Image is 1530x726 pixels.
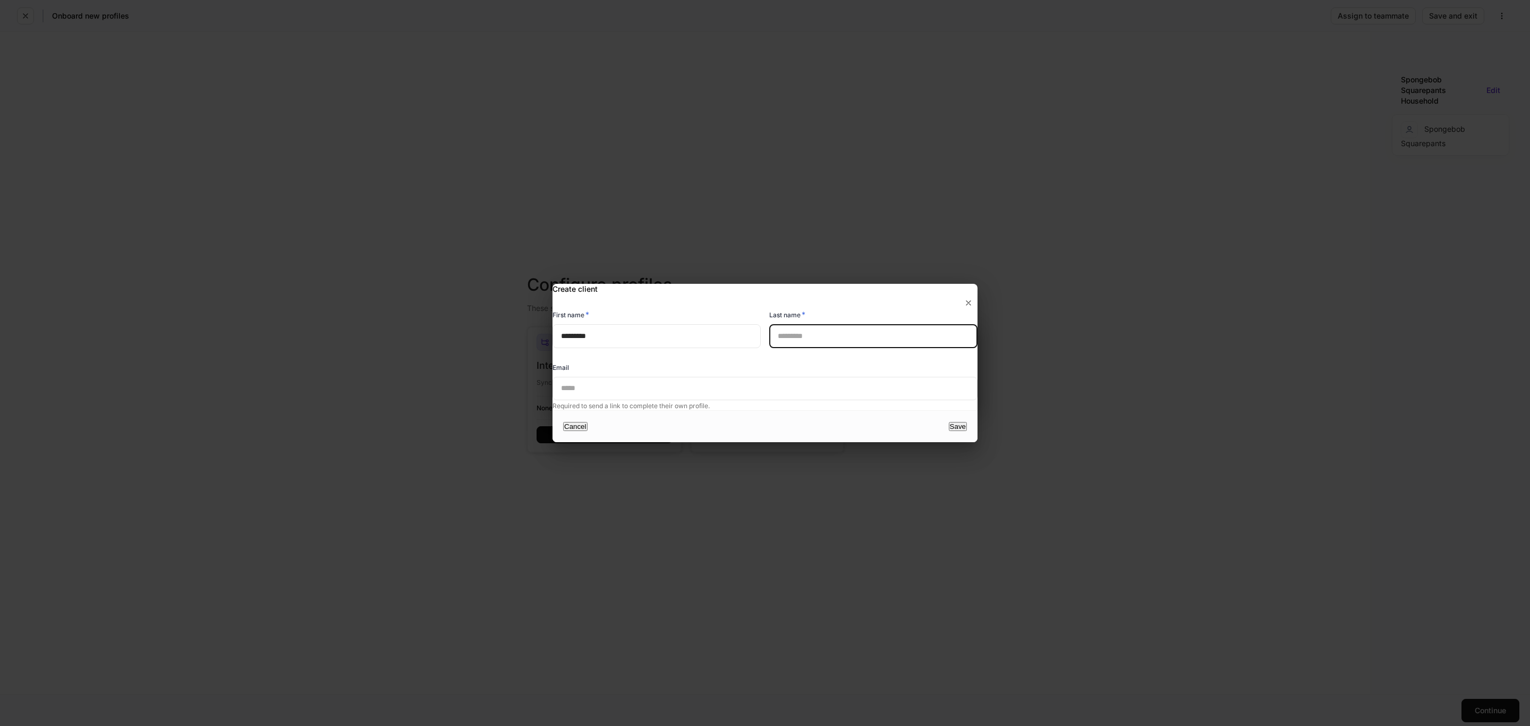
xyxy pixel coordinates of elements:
[564,423,586,430] div: Cancel
[552,309,589,320] h6: First name
[950,423,966,430] div: Save
[769,309,805,320] h6: Last name
[552,362,569,373] h6: Email
[563,422,588,431] button: Cancel
[552,284,977,294] h2: Create client
[552,402,977,410] p: Required to send a link to complete their own profile.
[949,422,967,431] button: Save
